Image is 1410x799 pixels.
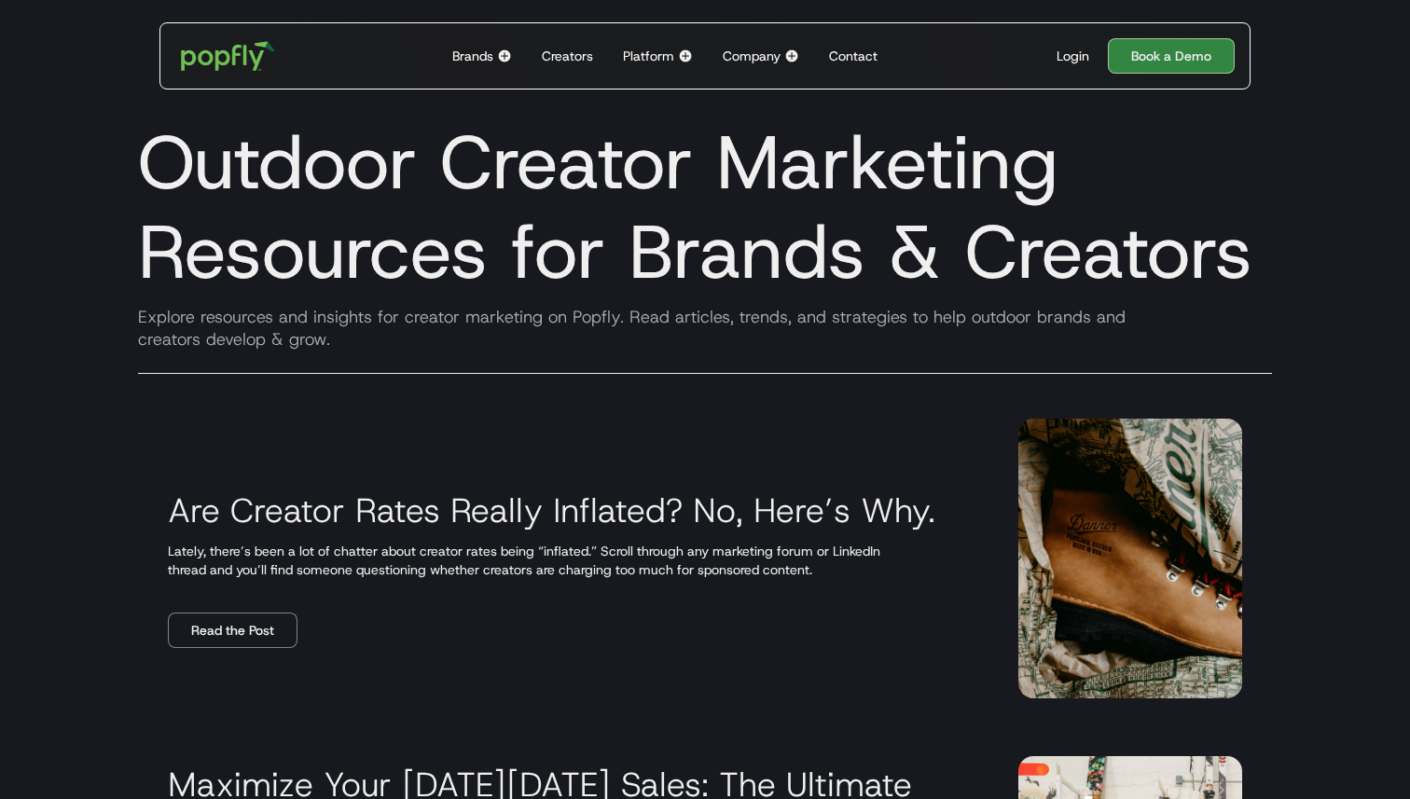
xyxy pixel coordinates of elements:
[168,542,974,579] p: Lately, there’s been a lot of chatter about creator rates being “inflated.” Scroll through any ma...
[623,47,674,65] div: Platform
[1108,38,1235,74] a: Book a Demo
[822,23,885,89] a: Contact
[1049,47,1097,65] a: Login
[123,117,1287,296] h1: Outdoor Creator Marketing Resources for Brands & Creators
[168,28,288,84] a: home
[123,306,1287,351] div: Explore resources and insights for creator marketing on Popfly. Read articles, trends, and strate...
[542,47,593,65] div: Creators
[1057,47,1089,65] div: Login
[168,613,297,648] a: Read the Post
[723,47,781,65] div: Company
[452,47,493,65] div: Brands
[168,488,935,532] h3: Are Creator Rates Really Inflated? No, Here’s Why.
[534,23,601,89] a: Creators
[829,47,878,65] div: Contact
